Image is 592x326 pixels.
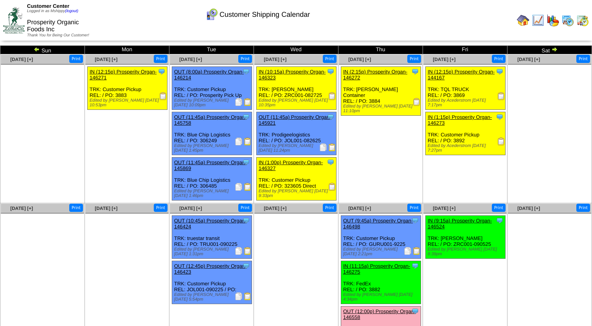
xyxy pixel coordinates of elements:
div: TRK: [PERSON_NAME] Container REL: / PO: 3884 [341,67,421,116]
img: graph.gif [547,14,559,27]
a: OUT (11:45a) Prosperity Organ-145869 [174,159,247,171]
img: Bill of Lading [244,292,252,300]
img: Tooltip [327,113,335,121]
img: home.gif [517,14,529,27]
div: Edited by [PERSON_NAME] [DATE] 1:45pm [174,143,252,153]
img: line_graph.gif [532,14,544,27]
a: [DATE] [+] [433,206,455,211]
a: IN (12:15p) Prosperity Organ-146271 [90,69,157,81]
div: TRK: Customer Pickup REL: / PO: 3892 [426,112,506,155]
div: TRK: TQL TRUCK REL: / PO: 3869 [426,67,506,110]
a: [DATE] [+] [179,57,202,62]
div: TRK: FedEx REL: / PO: 3882 [341,261,421,304]
img: Tooltip [242,262,250,270]
div: TRK: Prodigeelogistics REL: / PO: JOL001-082625 [257,112,336,155]
img: Packing Slip [319,143,327,151]
img: Tooltip [411,68,419,75]
img: Tooltip [496,68,504,75]
a: [DATE] [+] [348,206,371,211]
div: Edited by [PERSON_NAME] [DATE] 5:54pm [174,292,252,302]
img: Packing Slip [235,183,243,191]
img: arrowright.gif [551,46,558,52]
td: Tue [169,46,254,54]
a: OUT (9:45a) Prosperity Organ-146498 [343,218,413,229]
img: Bill of Lading [413,247,421,255]
button: Print [323,204,336,212]
button: Print [154,204,167,212]
a: OUT (12:00p) Prosperity Organ-146558 [343,308,416,320]
div: Edited by Acederstrom [DATE] 7:27pm [428,143,505,153]
span: [DATE] [+] [10,206,33,211]
div: Edited by [PERSON_NAME] [DATE] 1:31pm [174,247,252,256]
a: OUT (11:45a) Prosperity Organ-145758 [174,114,247,126]
a: (logout) [65,9,78,13]
img: Tooltip [242,113,250,121]
a: [DATE] [+] [264,57,286,62]
a: IN (1:00p) Prosperity Organ-146327 [259,159,323,171]
img: Tooltip [411,307,419,315]
a: [DATE] [+] [348,57,371,62]
td: Thu [338,46,423,54]
div: Edited by [PERSON_NAME] [DATE] 10:09pm [174,98,252,107]
img: Receiving Document [328,183,336,191]
button: Print [69,55,83,63]
img: calendarcustomer.gif [205,8,218,21]
img: Tooltip [496,113,504,121]
a: [DATE] [+] [517,206,540,211]
img: Tooltip [327,158,335,166]
img: Receiving Document [159,92,167,100]
span: [DATE] [+] [95,206,117,211]
a: IN (10:15a) Prosperity Organ-146323 [259,69,326,81]
span: Customer Center [27,3,69,9]
button: Print [69,204,83,212]
td: Sun [0,46,85,54]
img: Bill of Lading [244,138,252,145]
a: IN (9:15a) Prosperity Organ-146524 [428,218,492,229]
img: Bill of Lading [328,143,336,151]
a: OUT (8:00a) Prosperity Organ-146214 [174,69,244,81]
a: IN (1:15p) Prosperity Organ-146273 [428,114,492,126]
span: [DATE] [+] [10,57,33,62]
img: Tooltip [496,217,504,224]
div: Edited by [PERSON_NAME] [DATE] 1:46pm [174,189,252,198]
img: Receiving Document [328,92,336,100]
a: [DATE] [+] [95,57,117,62]
button: Print [323,55,336,63]
button: Print [407,204,421,212]
img: Packing Slip [404,247,412,255]
img: Receiving Document [497,138,505,145]
span: Thank You for Being Our Customer! [27,33,89,38]
button: Print [576,204,590,212]
a: [DATE] [+] [433,57,455,62]
img: Tooltip [242,217,250,224]
img: ZoRoCo_Logo(Green%26Foil)%20jpg.webp [3,7,25,33]
button: Print [238,55,252,63]
div: Edited by [PERSON_NAME] [DATE] 2:21pm [343,247,421,256]
img: Packing Slip [235,138,243,145]
img: Tooltip [242,68,250,75]
td: Fri [423,46,507,54]
button: Print [407,55,421,63]
td: Sat [507,46,592,54]
img: Bill of Lading [244,247,252,255]
img: Packing Slip [235,292,243,300]
button: Print [492,55,506,63]
div: TRK: Blue Chip Logistics REL: / PO: 306485 [172,158,252,201]
td: Mon [85,46,169,54]
img: calendarinout.gif [576,14,589,27]
img: Tooltip [411,262,419,270]
img: Tooltip [327,68,335,75]
div: TRK: Customer Pickup REL: / PO: 3883 [88,67,167,110]
a: [DATE] [+] [264,206,286,211]
img: Receiving Document [497,92,505,100]
div: Edited by [PERSON_NAME] [DATE] 11:24pm [259,143,336,153]
a: IN (2:15p) Prosperity Organ-146272 [343,69,407,81]
div: Edited by Acederstrom [DATE] 7:17pm [428,98,505,107]
button: Print [492,204,506,212]
span: Customer Shipping Calendar [220,11,310,19]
